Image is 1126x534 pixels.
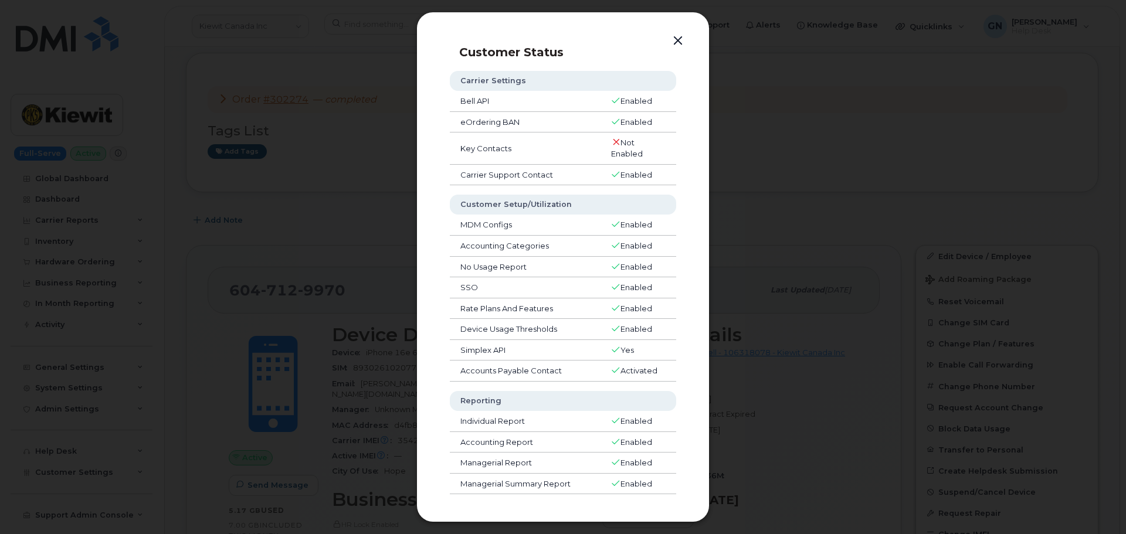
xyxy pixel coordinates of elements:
td: Managerial Summary Report [450,474,601,495]
th: Reporting [450,391,676,411]
span: Enabled [620,96,652,106]
td: Key Contacts [450,132,601,164]
span: Enabled [620,416,652,426]
span: Enabled [620,241,652,250]
span: Not Enabled [611,138,643,158]
td: eOrdering BAN [450,112,601,133]
td: Individual Report [450,411,601,432]
td: Device Usage Thresholds [450,319,601,340]
span: Enabled [620,170,652,179]
td: MDM Configs [450,215,601,236]
span: Yes [620,345,634,355]
span: Enabled [620,304,652,313]
td: Rate Plans And Features [450,298,601,319]
td: No Usage Report [450,257,601,278]
span: Enabled [620,220,652,229]
td: SSO [450,277,601,298]
td: Managerial Report [450,453,601,474]
span: Enabled [620,117,652,127]
span: Enabled [620,324,652,334]
td: Accounting Report [450,432,601,453]
td: Bell API [450,91,601,112]
td: Executive Summary Report [450,494,601,515]
td: Carrier Support Contact [450,165,601,186]
span: Enabled [620,479,652,488]
span: Enabled [620,499,652,509]
td: Simplex API [450,340,601,361]
span: Activated [620,366,657,375]
iframe: Messenger Launcher [1075,483,1117,525]
span: Enabled [620,458,652,467]
td: Accounting Categories [450,236,601,257]
p: Customer Status [459,45,688,59]
th: Carrier Settings [450,71,676,91]
td: Accounts Payable Contact [450,360,601,382]
th: Customer Setup/Utilization [450,195,676,215]
span: Enabled [620,283,652,292]
span: Enabled [620,262,652,271]
span: Enabled [620,437,652,447]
